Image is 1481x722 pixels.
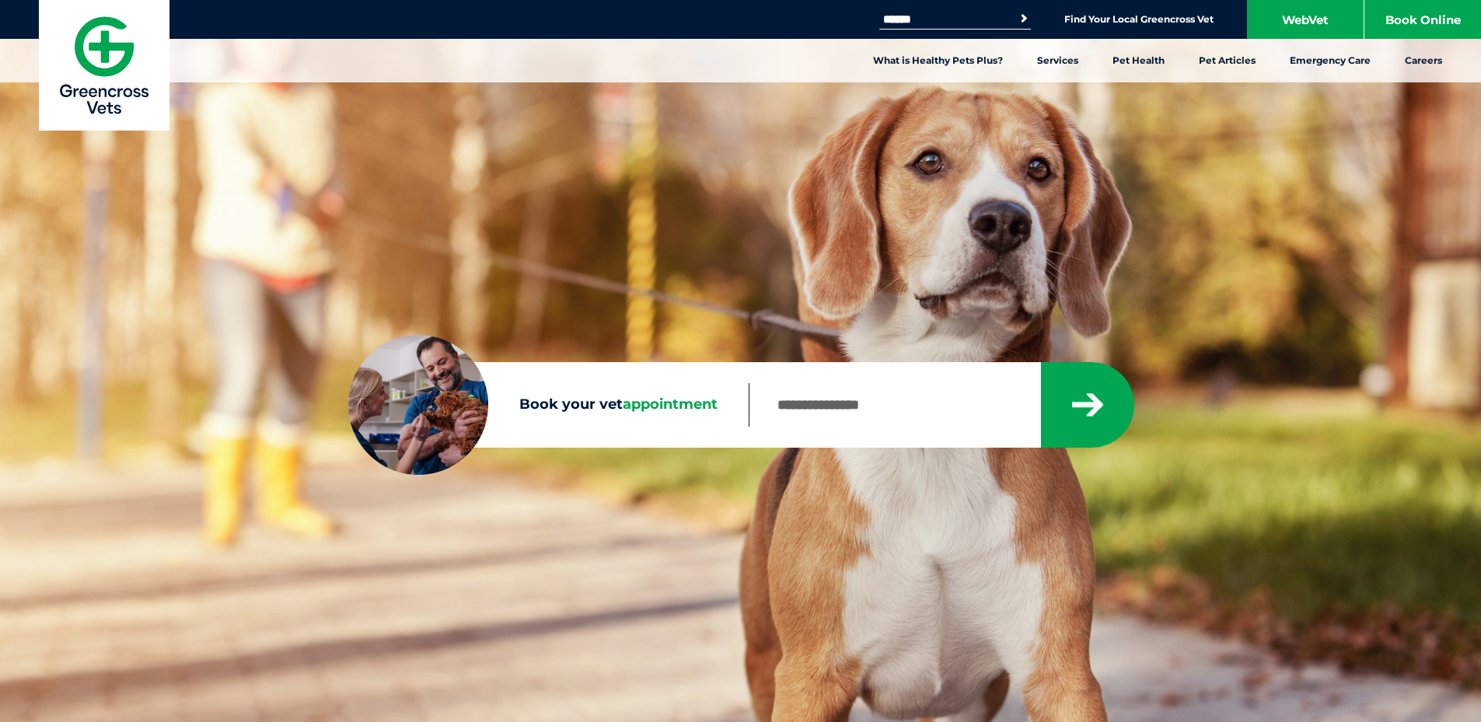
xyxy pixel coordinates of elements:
[1273,39,1388,82] a: Emergency Care
[1182,39,1273,82] a: Pet Articles
[1064,13,1214,26] a: Find Your Local Greencross Vet
[348,393,749,417] label: Book your vet
[1020,39,1095,82] a: Services
[1095,39,1182,82] a: Pet Health
[1016,11,1032,26] button: Search
[1388,39,1459,82] a: Careers
[623,396,718,413] span: appointment
[856,39,1020,82] a: What is Healthy Pets Plus?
